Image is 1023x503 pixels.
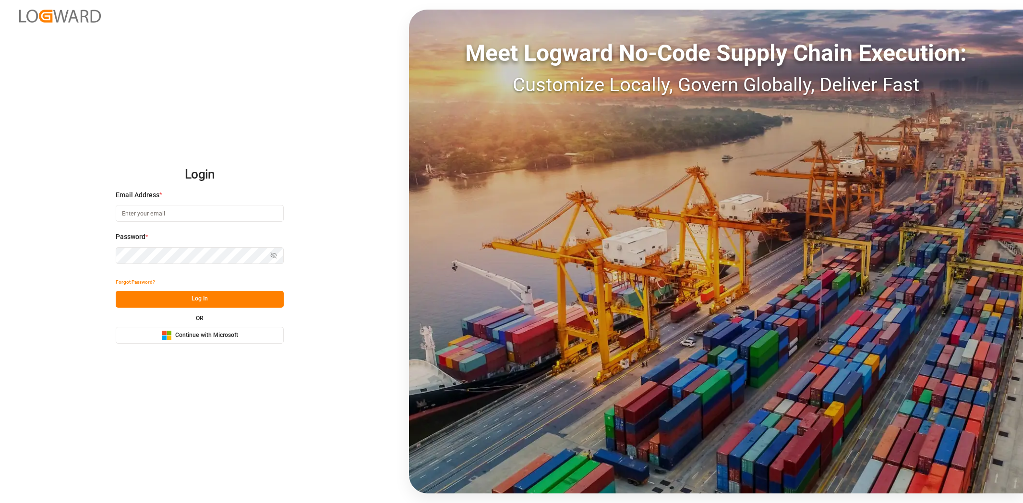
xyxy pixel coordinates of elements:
[116,274,155,291] button: Forgot Password?
[175,331,238,340] span: Continue with Microsoft
[116,190,159,200] span: Email Address
[196,315,204,321] small: OR
[116,232,145,242] span: Password
[116,291,284,308] button: Log In
[116,159,284,190] h2: Login
[19,10,101,23] img: Logward_new_orange.png
[116,327,284,344] button: Continue with Microsoft
[116,205,284,222] input: Enter your email
[409,71,1023,99] div: Customize Locally, Govern Globally, Deliver Fast
[409,36,1023,71] div: Meet Logward No-Code Supply Chain Execution:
